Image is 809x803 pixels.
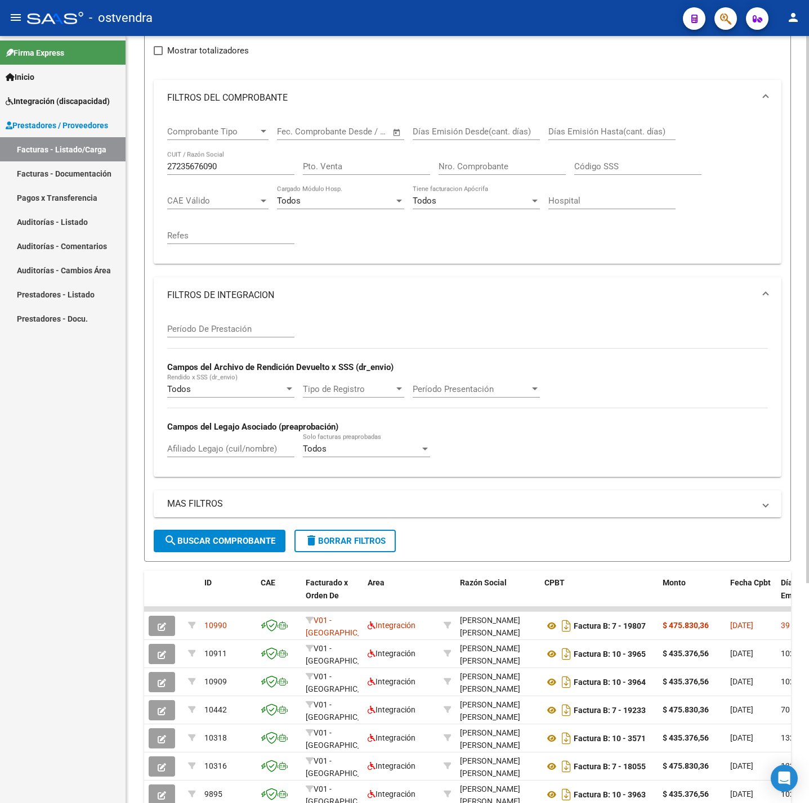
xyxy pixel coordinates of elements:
mat-icon: search [164,534,177,547]
span: CPBT [544,578,565,587]
span: [DATE] [730,733,753,742]
span: Facturado x Orden De [306,578,348,600]
span: Mostrar totalizadores [167,44,249,57]
span: Prestadores / Proveedores [6,119,108,132]
mat-icon: delete [305,534,318,547]
mat-expansion-panel-header: MAS FILTROS [154,490,781,517]
div: Open Intercom Messenger [771,765,798,792]
div: 27235676090 [460,670,535,694]
mat-icon: person [786,11,800,24]
span: 10318 [204,733,227,742]
div: [PERSON_NAME] [PERSON_NAME] [460,698,535,724]
div: 27235676090 [460,755,535,778]
span: Firma Express [6,47,64,59]
span: ID [204,578,212,587]
mat-expansion-panel-header: FILTROS DE INTEGRACION [154,277,781,313]
span: Inicio [6,71,34,83]
strong: Factura B: 7 - 18055 [574,762,646,771]
div: 27235676090 [460,642,535,666]
span: [DATE] [730,761,753,770]
span: CAE Válido [167,196,258,206]
mat-panel-title: FILTROS DE INTEGRACION [167,289,754,301]
span: 10316 [204,761,227,770]
span: 10442 [204,705,227,714]
span: 9895 [204,790,222,799]
span: 10911 [204,649,227,658]
button: Borrar Filtros [294,530,396,552]
datatable-header-cell: Facturado x Orden De [301,571,363,620]
strong: $ 475.830,36 [663,705,709,714]
strong: $ 435.376,56 [663,733,709,742]
span: Razón Social [460,578,507,587]
span: Monto [663,578,686,587]
span: [DATE] [730,677,753,686]
strong: Campos del Archivo de Rendición Devuelto x SSS (dr_envio) [167,362,394,372]
datatable-header-cell: Monto [658,571,726,620]
datatable-header-cell: CPBT [540,571,658,620]
i: Descargar documento [559,701,574,719]
span: Integración [368,705,415,714]
strong: $ 435.376,56 [663,790,709,799]
div: 27235676090 [460,614,535,638]
datatable-header-cell: Area [363,571,439,620]
datatable-header-cell: ID [200,571,256,620]
mat-panel-title: MAS FILTROS [167,498,754,510]
div: FILTROS DEL COMPROBANTE [154,116,781,264]
span: Tipo de Registro [303,384,394,394]
span: - ostvendra [89,6,153,30]
span: 70 [781,705,790,714]
strong: Factura B: 10 - 3965 [574,649,646,658]
datatable-header-cell: Razón Social [455,571,540,620]
datatable-header-cell: Fecha Cpbt [726,571,776,620]
span: Integración [368,790,415,799]
strong: $ 475.830,36 [663,761,709,770]
span: 102 [781,790,794,799]
mat-panel-title: FILTROS DEL COMPROBANTE [167,92,754,104]
i: Descargar documento [559,645,574,663]
div: [PERSON_NAME] [PERSON_NAME] [460,755,535,781]
span: [DATE] [730,705,753,714]
span: 10990 [204,621,227,630]
span: Todos [167,384,191,394]
span: 132 [781,761,794,770]
strong: $ 435.376,56 [663,649,709,658]
span: Integración [368,733,415,742]
div: [PERSON_NAME] [PERSON_NAME] [460,642,535,668]
span: Todos [413,196,436,206]
datatable-header-cell: CAE [256,571,301,620]
div: 27235676090 [460,698,535,722]
span: 10909 [204,677,227,686]
div: [PERSON_NAME] [PERSON_NAME] [460,670,535,696]
div: 27235676090 [460,727,535,750]
span: Area [368,578,385,587]
div: [PERSON_NAME] [PERSON_NAME] [460,727,535,752]
span: Borrar Filtros [305,536,386,546]
span: Todos [277,196,301,206]
span: [DATE] [730,621,753,630]
i: Descargar documento [559,757,574,775]
i: Descargar documento [559,673,574,691]
span: Integración (discapacidad) [6,95,110,107]
strong: Factura B: 10 - 3571 [574,734,646,743]
div: [PERSON_NAME] [PERSON_NAME] [460,614,535,640]
strong: $ 435.376,56 [663,677,709,686]
button: Buscar Comprobante [154,530,285,552]
span: Integración [368,761,415,770]
button: Open calendar [391,126,404,139]
strong: Factura B: 10 - 3964 [574,678,646,687]
strong: $ 475.830,36 [663,621,709,630]
mat-expansion-panel-header: FILTROS DEL COMPROBANTE [154,80,781,116]
strong: Campos del Legajo Asociado (preaprobación) [167,422,338,432]
strong: Factura B: 7 - 19807 [574,621,646,630]
span: 39 [781,621,790,630]
span: Comprobante Tipo [167,127,258,137]
span: 132 [781,733,794,742]
span: Buscar Comprobante [164,536,275,546]
span: 102 [781,649,794,658]
span: Integración [368,677,415,686]
span: Integración [368,649,415,658]
i: Descargar documento [559,729,574,747]
span: [DATE] [730,649,753,658]
input: Fecha fin [333,127,387,137]
strong: Factura B: 7 - 19233 [574,706,646,715]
